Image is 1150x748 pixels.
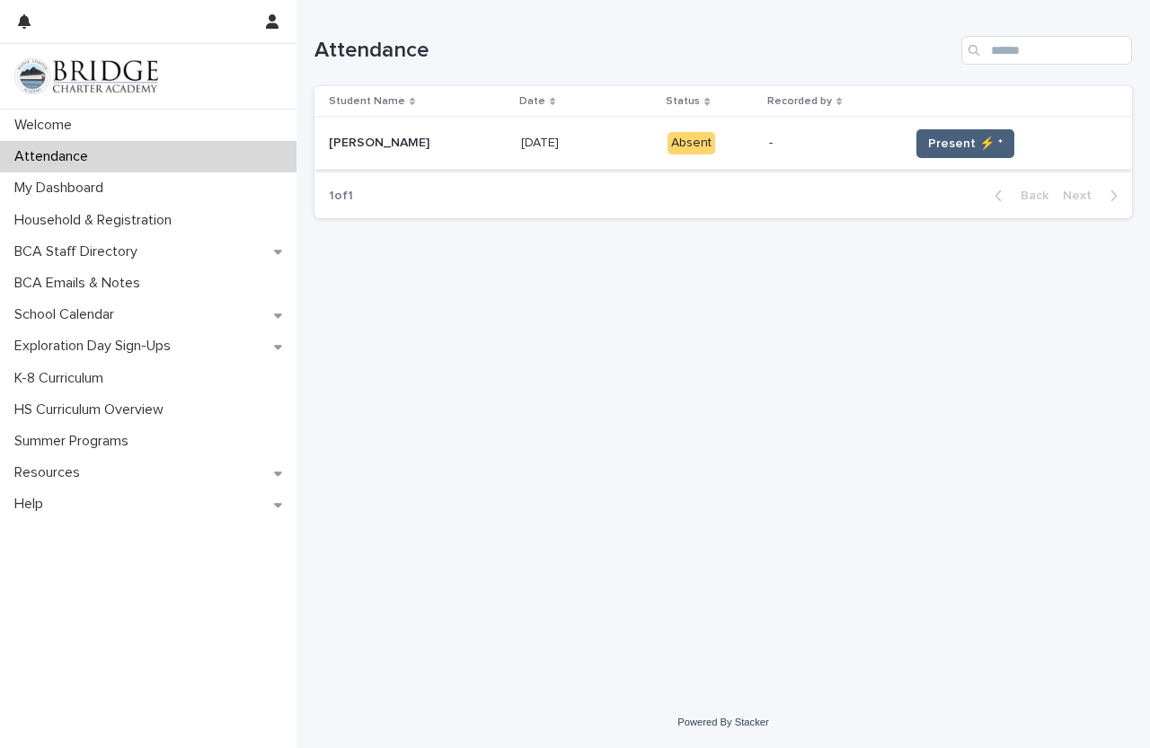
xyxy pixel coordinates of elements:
p: Help [7,496,57,513]
p: HS Curriculum Overview [7,401,178,418]
div: Absent [668,132,715,154]
p: Status [666,92,700,111]
p: Welcome [7,117,86,134]
img: V1C1m3IdTEidaUdm9Hs0 [14,58,158,94]
tr: [PERSON_NAME][PERSON_NAME] [DATE][DATE] Absent-Present ⚡ * [314,118,1132,170]
button: Next [1056,188,1132,204]
p: Student Name [329,92,405,111]
p: School Calendar [7,306,128,323]
button: Present ⚡ * [916,129,1014,158]
p: My Dashboard [7,180,118,197]
p: Attendance [7,148,102,165]
input: Search [961,36,1132,65]
p: 1 of 1 [314,174,367,218]
p: Exploration Day Sign-Ups [7,338,185,355]
p: BCA Staff Directory [7,243,152,260]
h1: Attendance [314,38,954,64]
p: Household & Registration [7,212,186,229]
p: K-8 Curriculum [7,370,118,387]
p: Recorded by [767,92,832,111]
p: [DATE] [521,132,562,151]
p: Resources [7,464,94,481]
p: Summer Programs [7,433,143,450]
p: BCA Emails & Notes [7,275,155,292]
p: - [769,136,895,151]
p: [PERSON_NAME] [329,132,433,151]
span: Back [1010,189,1048,202]
p: Date [519,92,545,111]
button: Back [980,188,1056,204]
a: Powered By Stacker [677,717,768,727]
span: Present ⚡ * [928,135,1003,153]
span: Next [1063,189,1102,202]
